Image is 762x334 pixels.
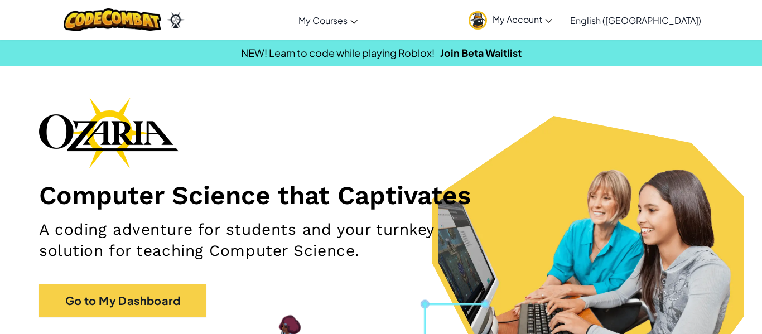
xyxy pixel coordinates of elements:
span: NEW! Learn to code while playing Roblox! [241,46,435,59]
a: English ([GEOGRAPHIC_DATA]) [565,5,707,35]
img: avatar [469,11,487,30]
h1: Computer Science that Captivates [39,180,723,211]
a: My Account [463,2,558,37]
img: Ozaria branding logo [39,97,179,168]
a: My Courses [293,5,363,35]
img: Ozaria [167,12,185,28]
span: My Account [493,13,552,25]
a: Join Beta Waitlist [440,46,522,59]
a: Go to My Dashboard [39,284,206,317]
img: CodeCombat logo [64,8,161,31]
span: My Courses [298,14,348,26]
h2: A coding adventure for students and your turnkey solution for teaching Computer Science. [39,219,497,262]
span: English ([GEOGRAPHIC_DATA]) [570,14,701,26]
